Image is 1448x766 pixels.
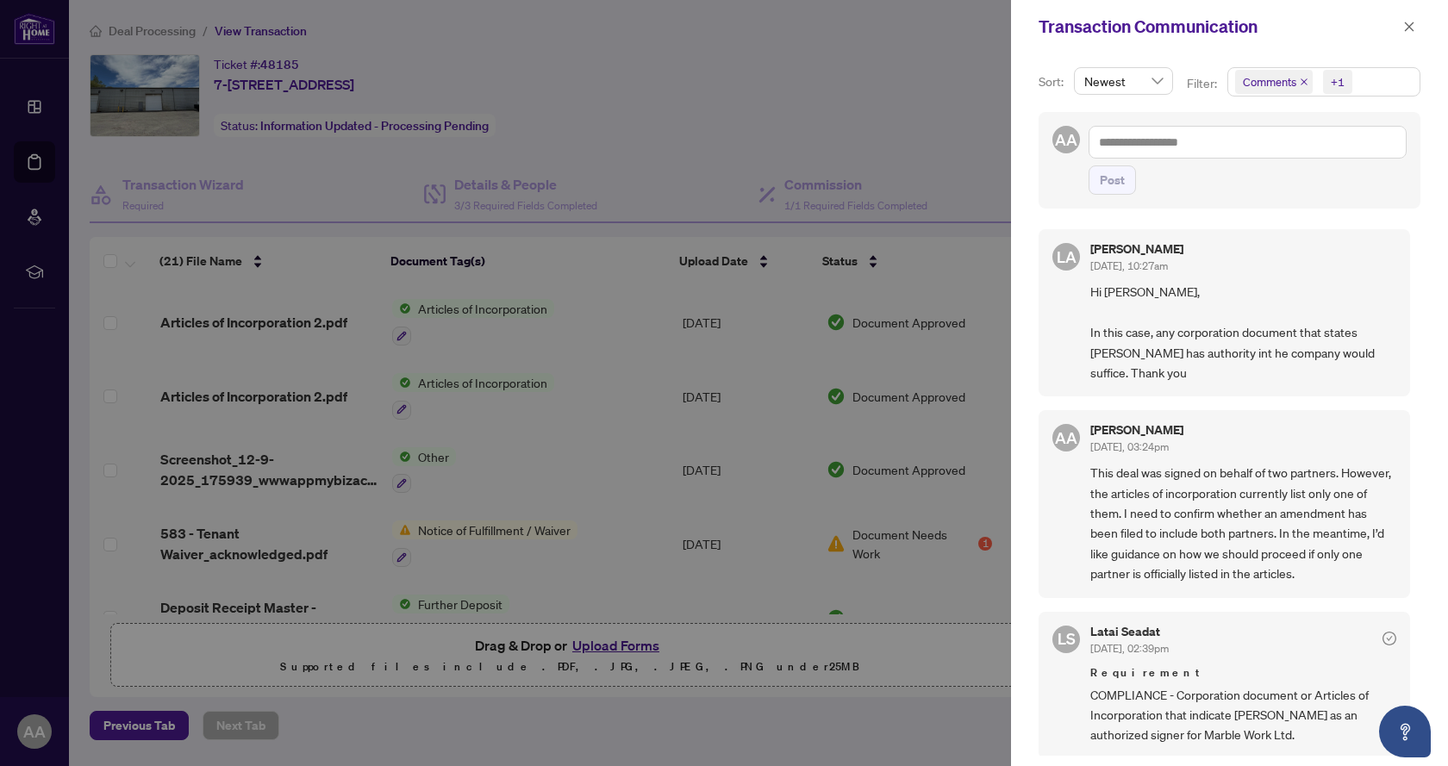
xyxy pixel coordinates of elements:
[1379,706,1431,757] button: Open asap
[1090,685,1396,745] span: COMPLIANCE - Corporation document or Articles of Incorporation that indicate [PERSON_NAME] as an ...
[1058,626,1076,651] span: LS
[1055,426,1077,450] span: AA
[1331,73,1345,90] div: +1
[1039,72,1067,91] p: Sort:
[1057,245,1077,269] span: LA
[1089,165,1136,195] button: Post
[1090,463,1396,583] span: This deal was signed on behalf of two partners. However, the articles of incorporation currently ...
[1090,243,1183,255] h5: [PERSON_NAME]
[1090,626,1169,638] h5: Latai Seadat
[1090,259,1168,272] span: [DATE], 10:27am
[1055,128,1077,152] span: AA
[1187,74,1220,93] p: Filter:
[1090,282,1396,383] span: Hi [PERSON_NAME], In this case, any corporation document that states [PERSON_NAME] has authority ...
[1300,78,1308,86] span: close
[1090,642,1169,655] span: [DATE], 02:39pm
[1090,664,1396,682] span: Requirement
[1090,440,1169,453] span: [DATE], 03:24pm
[1090,424,1183,436] h5: [PERSON_NAME]
[1039,14,1398,40] div: Transaction Communication
[1243,73,1296,90] span: Comments
[1235,70,1313,94] span: Comments
[1403,21,1415,33] span: close
[1382,632,1396,645] span: check-circle
[1084,68,1163,94] span: Newest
